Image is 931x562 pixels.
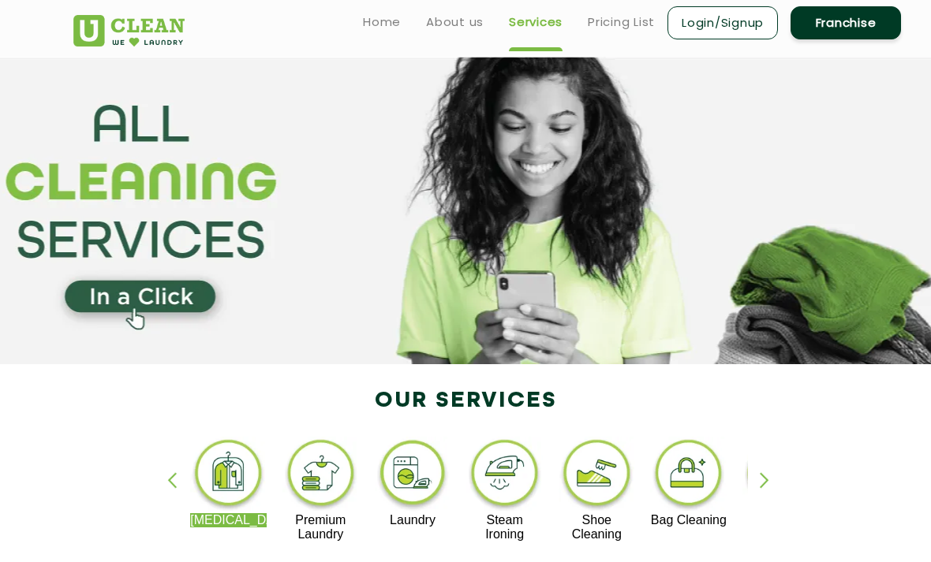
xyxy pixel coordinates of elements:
[466,513,543,542] p: Steam Ironing
[588,13,655,32] a: Pricing List
[742,513,819,542] p: Sofa Cleaning
[559,513,635,542] p: Shoe Cleaning
[426,13,484,32] a: About us
[282,437,359,513] img: premium_laundry_cleaning_11zon.webp
[375,513,451,527] p: Laundry
[190,513,267,527] p: [MEDICAL_DATA]
[650,437,727,513] img: bag_cleaning_11zon.webp
[650,513,727,527] p: Bag Cleaning
[466,437,543,514] img: steam_ironing_11zon.webp
[509,13,563,32] a: Services
[363,13,401,32] a: Home
[282,513,359,542] p: Premium Laundry
[190,437,267,514] img: dry_cleaning_11zon.webp
[742,437,819,514] img: sofa_cleaning_11zon.webp
[73,15,185,47] img: UClean Laundry and Dry Cleaning
[667,6,778,39] a: Login/Signup
[791,6,901,39] a: Franchise
[559,437,635,514] img: shoe_cleaning_11zon.webp
[375,437,451,514] img: laundry_cleaning_11zon.webp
